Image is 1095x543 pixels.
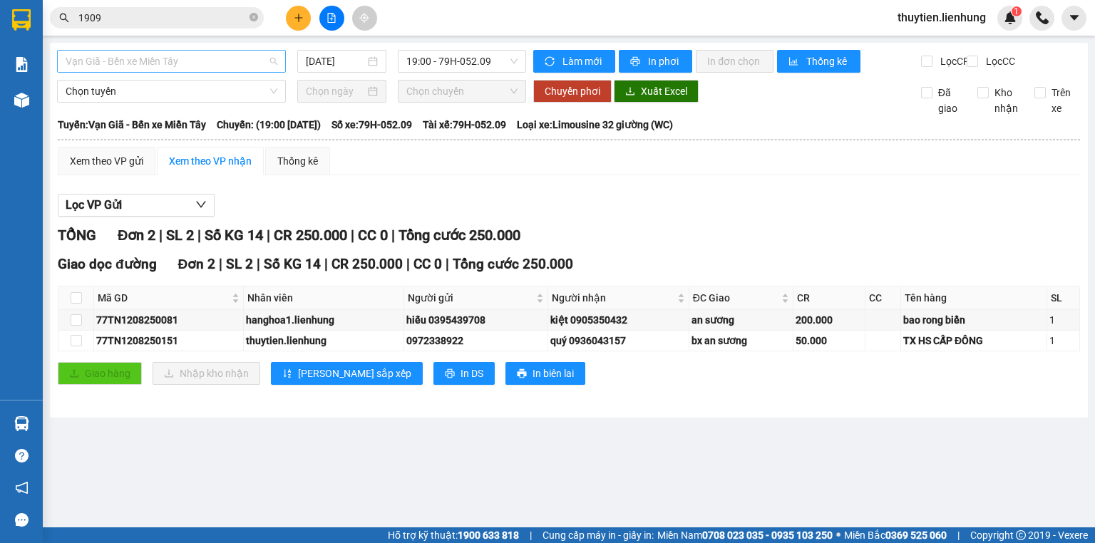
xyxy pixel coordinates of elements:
span: | [446,256,449,272]
span: printer [517,368,527,380]
b: Tuyến: Vạn Giã - Bến xe Miền Tây [58,119,206,130]
span: Làm mới [562,53,604,69]
span: notification [15,481,29,495]
span: printer [630,56,642,68]
span: | [530,527,532,543]
img: phone-icon [1036,11,1049,24]
span: bar-chart [788,56,801,68]
span: Loại xe: Limousine 32 giường (WC) [517,117,673,133]
button: downloadNhập kho nhận [153,362,260,385]
span: | [267,227,270,244]
span: search [59,13,69,23]
button: caret-down [1061,6,1086,31]
div: Thống kê [277,153,318,169]
span: plus [294,13,304,23]
span: | [957,527,960,543]
span: printer [445,368,455,380]
button: In đơn chọn [696,50,773,73]
button: downloadXuất Excel [614,80,699,103]
strong: 0369 525 060 [885,529,947,541]
span: down [195,199,207,210]
span: Chọn tuyến [66,81,277,102]
img: warehouse-icon [14,93,29,108]
span: Hỗ trợ kỹ thuật: [388,527,519,543]
span: CC 0 [413,256,442,272]
span: Giao dọc đường [58,256,157,272]
th: CC [865,286,901,310]
span: Lọc CC [980,53,1017,69]
span: Lọc VP Gửi [66,196,122,214]
div: 77TN1208250151 [96,333,241,348]
span: 1 [1014,6,1019,16]
div: Xem theo VP gửi [70,153,143,169]
span: Đã giao [932,85,967,116]
span: aim [359,13,369,23]
span: Thống kê [806,53,849,69]
div: TX HS CẤP ĐÔNG [903,333,1044,348]
div: thuytien.lienhung [246,333,401,348]
span: | [159,227,163,244]
input: Chọn ngày [306,83,364,99]
button: aim [352,6,377,31]
span: [PERSON_NAME] sắp xếp [298,366,411,381]
span: | [391,227,395,244]
strong: 0708 023 035 - 0935 103 250 [702,529,833,541]
span: ⚪️ [836,532,840,538]
span: Số KG 14 [264,256,321,272]
td: 77TN1208250081 [94,310,244,331]
button: Lọc VP Gửi [58,194,215,217]
span: ĐC Giao [693,290,778,306]
img: icon-new-feature [1004,11,1017,24]
span: Lọc CR [935,53,972,69]
span: TỔNG [58,227,96,244]
span: Tổng cước 250.000 [399,227,520,244]
span: Mã GD [98,290,229,306]
button: bar-chartThống kê [777,50,860,73]
span: question-circle [15,449,29,462]
input: 12/08/2025 [306,53,364,69]
span: CR 250.000 [331,256,403,272]
span: In biên lai [533,366,574,381]
span: Tổng cước 250.000 [453,256,573,272]
div: quý 0936043157 [550,333,687,348]
button: uploadGiao hàng [58,362,142,385]
span: download [625,86,635,98]
button: printerIn DS [433,362,495,385]
button: printerIn phơi [619,50,692,73]
span: Vạn Giã - Bến xe Miền Tây [66,51,277,72]
span: In phơi [648,53,681,69]
div: kiệt 0905350432 [550,312,687,328]
span: CC 0 [358,227,388,244]
span: Chuyến: (19:00 [DATE]) [217,117,321,133]
img: warehouse-icon [14,416,29,431]
div: 50.000 [796,333,863,348]
th: CR [793,286,865,310]
span: sync [545,56,557,68]
img: logo-vxr [12,9,31,31]
span: CR 250.000 [274,227,347,244]
button: sort-ascending[PERSON_NAME] sắp xếp [271,362,423,385]
span: Cung cấp máy in - giấy in: [543,527,654,543]
button: file-add [319,6,344,31]
span: copyright [1016,530,1026,540]
span: Số xe: 79H-052.09 [331,117,412,133]
img: solution-icon [14,57,29,72]
span: Đơn 2 [118,227,155,244]
span: message [15,513,29,527]
div: 1 [1049,312,1077,328]
div: an sương [692,312,791,328]
div: 200.000 [796,312,863,328]
span: Trên xe [1046,85,1081,116]
span: SL 2 [166,227,194,244]
sup: 1 [1012,6,1022,16]
span: Tài xế: 79H-052.09 [423,117,506,133]
div: bx an sương [692,333,791,348]
span: | [197,227,201,244]
span: | [219,256,222,272]
button: Chuyển phơi [533,80,612,103]
span: thuytien.lienhung [886,9,997,26]
span: | [406,256,410,272]
strong: 1900 633 818 [458,529,519,541]
span: 19:00 - 79H-052.09 [406,51,518,72]
span: Người gửi [408,290,534,306]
